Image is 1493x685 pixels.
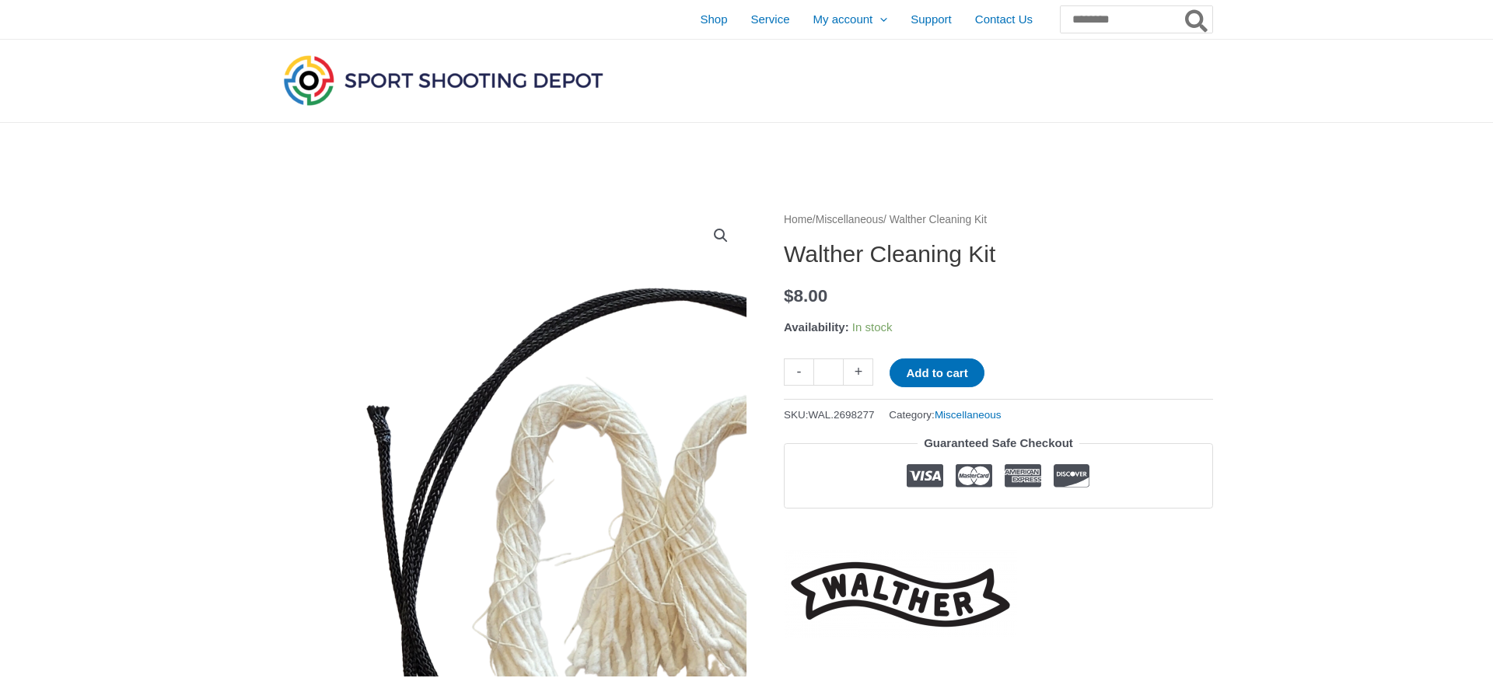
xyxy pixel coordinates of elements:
[784,520,1213,539] iframe: Customer reviews powered by Trustpilot
[918,432,1079,454] legend: Guaranteed Safe Checkout
[784,240,1213,268] h1: Walther Cleaning Kit
[889,405,1001,425] span: Category:
[935,409,1002,421] a: Miscellaneous
[784,286,827,306] bdi: 8.00
[784,320,849,334] span: Availability:
[784,210,1213,230] nav: Breadcrumb
[816,214,883,225] a: Miscellaneous
[784,550,1017,638] a: Walther
[813,358,844,386] input: Product quantity
[890,358,984,387] button: Add to cart
[784,358,813,386] a: -
[784,286,794,306] span: $
[784,214,813,225] a: Home
[280,51,607,109] img: Sport Shooting Depot
[784,405,875,425] span: SKU:
[707,222,735,250] a: View full-screen image gallery
[1182,6,1212,33] button: Search
[852,320,893,334] span: In stock
[844,358,873,386] a: +
[809,409,875,421] span: WAL.2698277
